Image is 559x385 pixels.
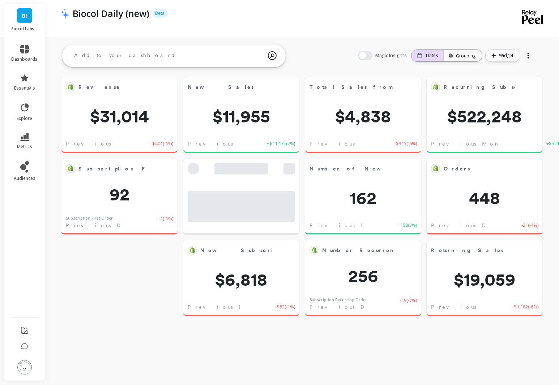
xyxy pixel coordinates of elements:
span: New Sales [188,83,254,91]
span: essentials [14,85,35,91]
p: Biocol Labs (US) [12,26,38,32]
span: -$82 ( -1% ) [275,303,295,311]
span: -$1,182 ( -6% ) [512,303,538,311]
span: Orders [444,165,470,173]
span: Previous Day [66,222,135,229]
span: Returning Sales [431,245,515,255]
span: Revenue [78,83,120,91]
span: Previous Day [310,140,379,147]
span: $4,838 [305,108,421,125]
button: Widget [485,49,520,62]
span: 162 [305,189,421,207]
span: Number Recurrent Subscription Orders [322,247,493,254]
p: Beta [153,9,168,18]
span: metrics [17,144,32,150]
p: Biocol Daily (new) [73,7,150,20]
span: +158 ( 3% ) [398,222,417,229]
img: header icon [61,8,69,18]
img: profile picture [17,360,32,375]
span: Orders [444,164,515,174]
div: Subscription Recurring Order [310,297,367,303]
span: Returning Sales [431,247,504,254]
span: $31,014 [61,108,178,125]
span: $6,818 [183,271,299,288]
span: Previous Day [66,140,135,147]
span: Previous Day [310,303,379,311]
span: Magic Insights [375,52,408,59]
div: Subscription First Order [66,215,113,221]
span: audiences [14,176,35,181]
span: 256 [305,267,421,285]
span: Number Recurrent Subscription Orders [322,245,394,255]
span: Previous Day [188,303,257,311]
span: -21 ( -4% ) [521,222,538,229]
span: Recurring Subscription Sales [444,82,515,92]
p: Dates [426,53,438,59]
span: Subscription First Order [78,164,150,174]
span: Previous Day [188,140,257,147]
span: Widget [499,52,516,59]
span: $522,248 [427,108,543,125]
span: Number of New Orders [310,165,431,173]
span: Revenue [78,82,150,92]
span: -$401 ( -1% ) [151,140,173,147]
span: -19 ( -7% ) [400,297,417,311]
span: New Subscriptions Sales [200,247,332,254]
span: dashboards [12,56,38,62]
span: 448 [427,189,543,207]
span: $11,955 [183,108,299,125]
span: -1 ( -1% ) [159,215,173,229]
span: +$11.17k ( 7% ) [267,140,295,147]
span: 92 [61,186,178,203]
span: -$315 ( -6% ) [394,140,417,147]
span: B( [22,12,27,20]
span: $19,059 [427,271,543,288]
span: Previous Day [431,222,500,229]
span: Total Sales from First Subscription Orders [310,83,516,91]
span: Total Sales from First Subscription Orders [310,82,394,92]
span: Number of New Orders [310,164,394,174]
span: Previous Day [431,303,500,311]
div: Grouping [451,52,475,59]
span: explore [17,116,33,121]
span: Previous Day [310,222,379,229]
span: New Subscriptions Sales [200,245,272,255]
span: Subscription First Order [78,165,193,173]
span: New Sales [188,82,272,92]
img: magic search icon [268,46,277,65]
span: Previous Month to Date [431,140,546,147]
